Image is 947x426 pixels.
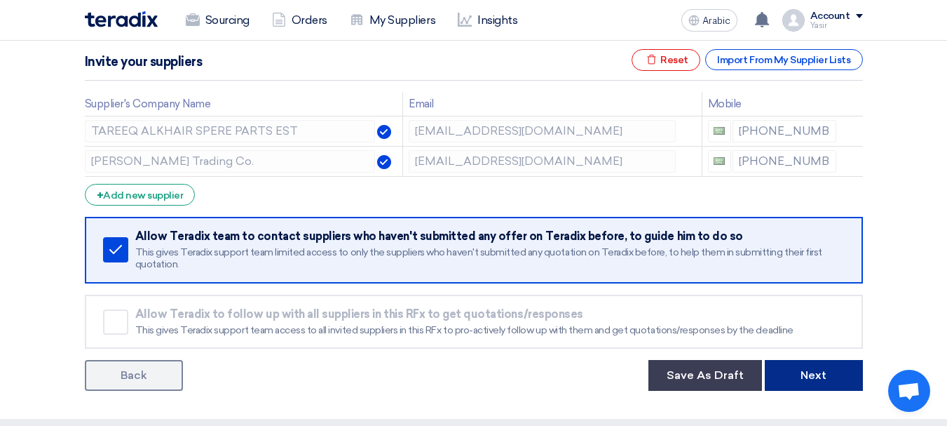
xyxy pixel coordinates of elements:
font: Arabic [702,15,730,27]
font: Email [409,98,434,110]
font: This gives Teradix support team limited access to only the suppliers who haven't submitted any qu... [135,246,822,271]
a: Open chat [888,370,930,412]
a: Orders [261,5,339,36]
button: Arabic [681,9,737,32]
font: Account [810,10,850,22]
a: My Suppliers [339,5,447,36]
font: Supplier's Company Name [85,98,211,110]
font: Sourcing [205,13,250,27]
font: Mobile [708,98,742,110]
img: Verified Account [377,155,391,169]
font: Allow Teradix to follow up with all suppliers in this RFx to get quotations/responses [135,307,583,321]
button: Save As Draft [648,360,762,391]
input: Email [409,120,676,142]
font: Reset [660,54,688,66]
font: Next [800,368,826,382]
font: Back [121,368,147,382]
font: Insights [477,13,517,27]
font: Yasir [810,21,827,30]
img: Teradix logo [85,11,158,27]
font: Orders [292,13,327,27]
font: Invite your suppliers [85,54,203,69]
a: Insights [447,5,529,36]
button: Next [765,360,863,391]
font: Allow Teradix team to contact suppliers who haven't submitted any offer on Teradix before, to gui... [135,229,743,243]
font: Import From My Supplier Lists [717,54,850,66]
font: + [97,189,104,202]
font: Add new supplier [103,189,183,201]
img: Verified Account [377,125,391,139]
img: profile_test.png [782,9,805,32]
font: My Suppliers [369,13,435,27]
input: Email [409,150,676,173]
font: This gives Teradix support team access to all invited suppliers in this RFx to pro-actively follo... [135,324,793,336]
font: Save As Draft [667,368,744,382]
a: Sourcing [175,5,261,36]
input: Supplier Name [85,120,375,142]
input: Supplier Name [85,150,375,173]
